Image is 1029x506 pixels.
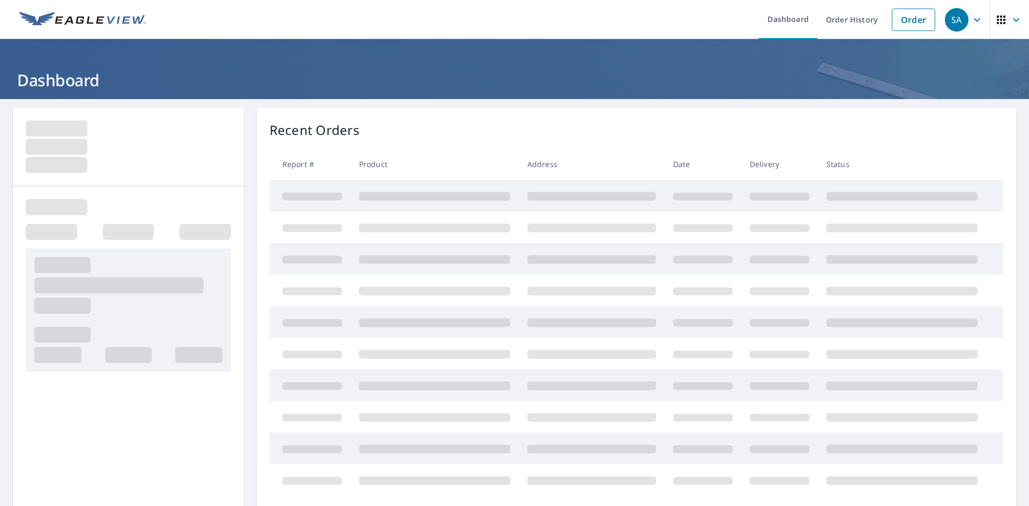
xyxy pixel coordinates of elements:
p: Recent Orders [270,120,360,140]
th: Delivery [741,148,818,180]
th: Product [351,148,519,180]
th: Status [818,148,986,180]
h1: Dashboard [13,69,1016,91]
img: EV Logo [19,12,146,28]
th: Date [665,148,741,180]
th: Report # [270,148,351,180]
th: Address [519,148,665,180]
div: SA [945,8,968,32]
a: Order [892,9,935,31]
